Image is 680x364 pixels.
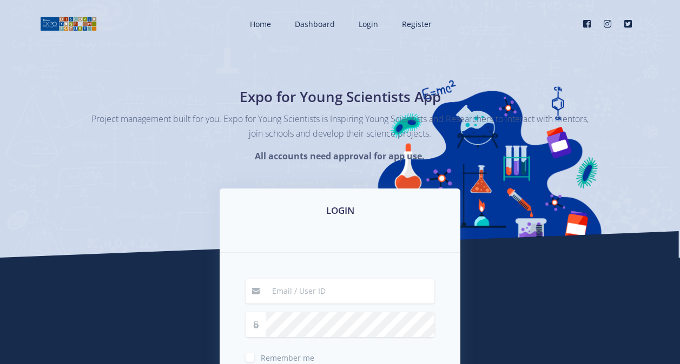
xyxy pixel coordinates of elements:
[359,19,378,29] span: Login
[255,150,425,162] strong: All accounts need approval for app use.
[239,10,280,38] a: Home
[233,204,447,218] h3: LOGIN
[266,279,434,304] input: Email / User ID
[295,19,335,29] span: Dashboard
[40,16,97,32] img: logo01.png
[402,19,432,29] span: Register
[250,19,271,29] span: Home
[261,353,314,363] span: Remember me
[91,112,589,141] p: Project management built for you. Expo for Young Scientists is Inspiring Young Scientists and Res...
[348,10,387,38] a: Login
[391,10,440,38] a: Register
[284,10,344,38] a: Dashboard
[143,86,538,107] h1: Expo for Young Scientists App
